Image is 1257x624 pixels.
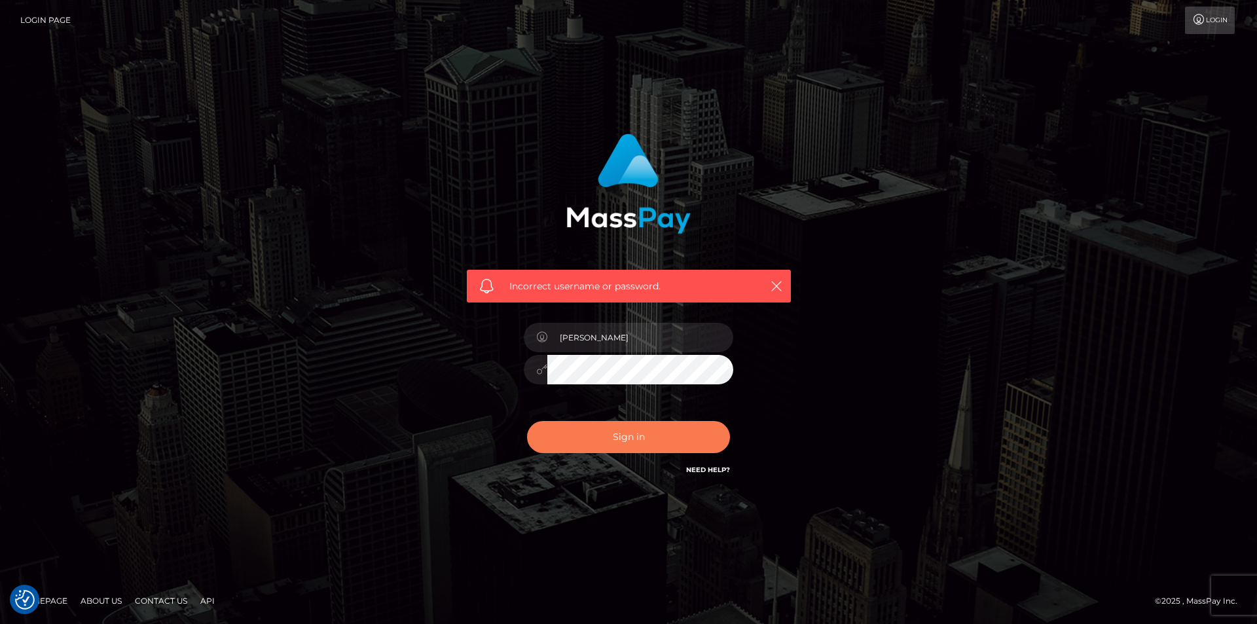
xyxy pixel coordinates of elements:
div: © 2025 , MassPay Inc. [1155,594,1247,608]
a: Homepage [14,591,73,611]
button: Consent Preferences [15,590,35,610]
a: Login [1185,7,1235,34]
a: Login Page [20,7,71,34]
span: Incorrect username or password. [509,280,748,293]
button: Sign in [527,421,730,453]
img: Revisit consent button [15,590,35,610]
a: API [195,591,220,611]
a: Contact Us [130,591,192,611]
input: Username... [547,323,733,352]
a: Need Help? [686,466,730,474]
a: About Us [75,591,127,611]
img: MassPay Login [566,134,691,234]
